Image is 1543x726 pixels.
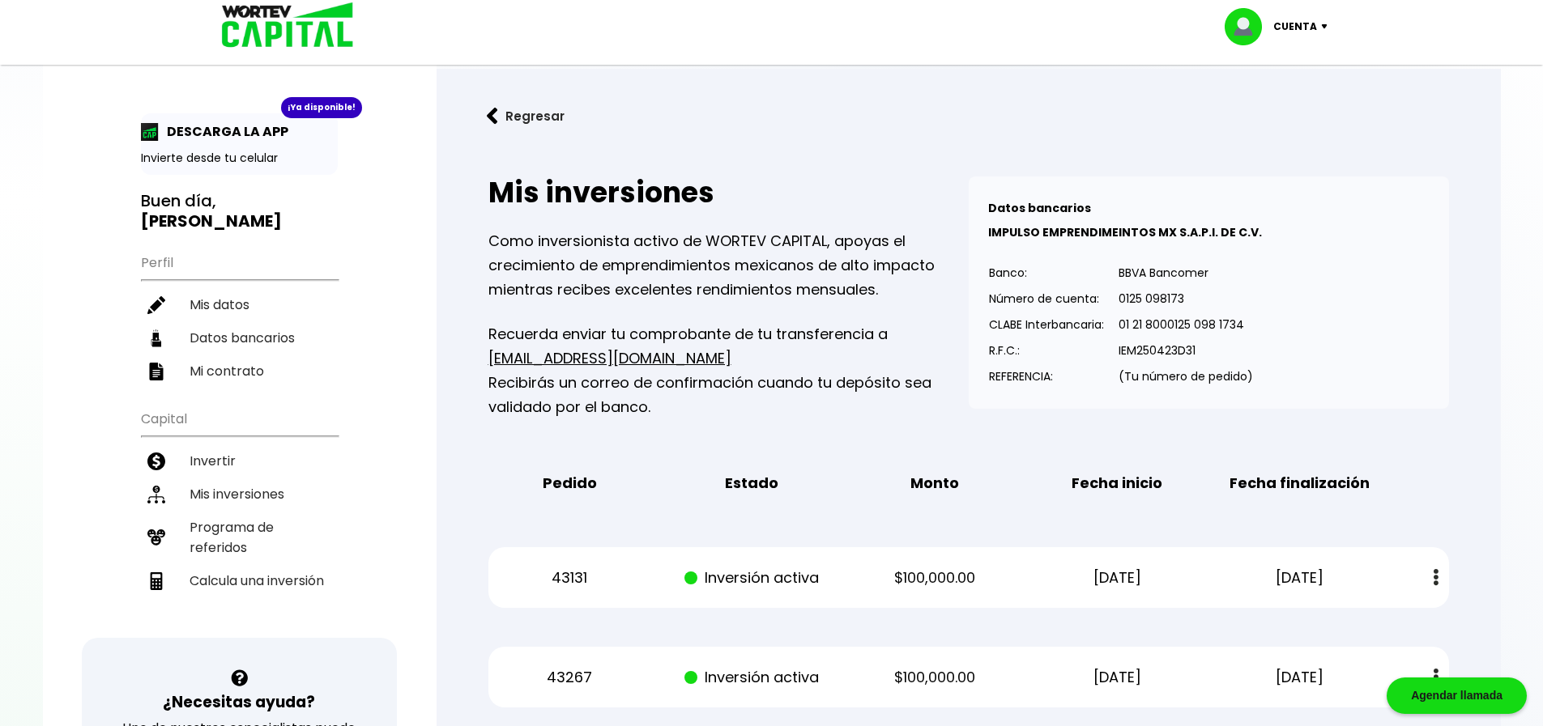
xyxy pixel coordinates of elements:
p: [DATE] [1223,566,1377,590]
img: recomiendanos-icon.9b8e9327.svg [147,529,165,546]
b: Monto [910,471,959,495]
button: Regresar [462,95,589,138]
b: IMPULSO EMPRENDIMEINTOS MX S.A.P.I. DE C.V. [988,224,1262,240]
img: datos-icon.10cf9172.svg [147,329,165,347]
a: Programa de referidos [141,511,338,564]
p: (Tu número de pedido) [1119,364,1253,388]
b: Fecha finalización [1230,471,1370,495]
p: 43131 [492,566,646,590]
img: profile-image [1225,8,1273,45]
p: 01 21 8000125 098 1734 [1119,312,1253,337]
b: Fecha inicio [1072,471,1162,495]
p: DESCARGA LA APP [159,121,288,142]
ul: Perfil [141,244,338,388]
p: Invierte desde tu celular [141,150,338,167]
b: Datos bancarios [988,200,1091,216]
a: Mis datos [141,288,338,321]
img: editar-icon.952d3147.svg [147,296,165,314]
p: [DATE] [1223,665,1377,690]
p: $100,000.00 [858,566,1012,590]
p: Cuenta [1273,15,1317,39]
p: [DATE] [1040,665,1194,690]
p: R.F.C.: [989,338,1104,363]
p: Recuerda enviar tu comprobante de tu transferencia a Recibirás un correo de confirmación cuando t... [488,322,969,419]
img: flecha izquierda [487,108,498,125]
p: REFERENCIA: [989,364,1104,388]
a: Mi contrato [141,355,338,388]
p: Número de cuenta: [989,287,1104,311]
b: [PERSON_NAME] [141,210,282,232]
img: contrato-icon.f2db500c.svg [147,363,165,380]
div: ¡Ya disponible! [281,97,362,118]
h3: Buen día, [141,191,338,231]
h2: Mis inversiones [488,176,969,209]
p: [DATE] [1040,566,1194,590]
p: BBVA Bancomer [1119,261,1253,285]
p: 43267 [492,665,646,690]
p: $100,000.00 [858,665,1012,690]
img: icon-down [1317,24,1339,29]
p: Inversión activa [676,566,829,590]
ul: Capital [141,401,338,638]
p: CLABE Interbancaria: [989,312,1104,337]
p: 0125 098173 [1119,287,1253,311]
p: Banco: [989,261,1104,285]
a: [EMAIL_ADDRESS][DOMAIN_NAME] [488,348,731,368]
p: IEM250423D31 [1119,338,1253,363]
a: Calcula una inversión [141,564,338,597]
img: invertir-icon.b3b967d7.svg [147,452,165,470]
p: Como inversionista activo de WORTEV CAPITAL, apoyas el crecimiento de emprendimientos mexicanos d... [488,229,969,302]
p: Inversión activa [676,665,829,690]
div: Agendar llamada [1387,677,1527,714]
a: Mis inversiones [141,478,338,511]
h3: ¿Necesitas ayuda? [163,690,315,714]
img: calculadora-icon.17d418c4.svg [147,572,165,590]
img: app-icon [141,123,159,141]
b: Estado [725,471,778,495]
b: Pedido [543,471,597,495]
a: flecha izquierdaRegresar [462,95,1475,138]
img: inversiones-icon.6695dc30.svg [147,486,165,503]
a: Datos bancarios [141,321,338,355]
a: Invertir [141,444,338,478]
